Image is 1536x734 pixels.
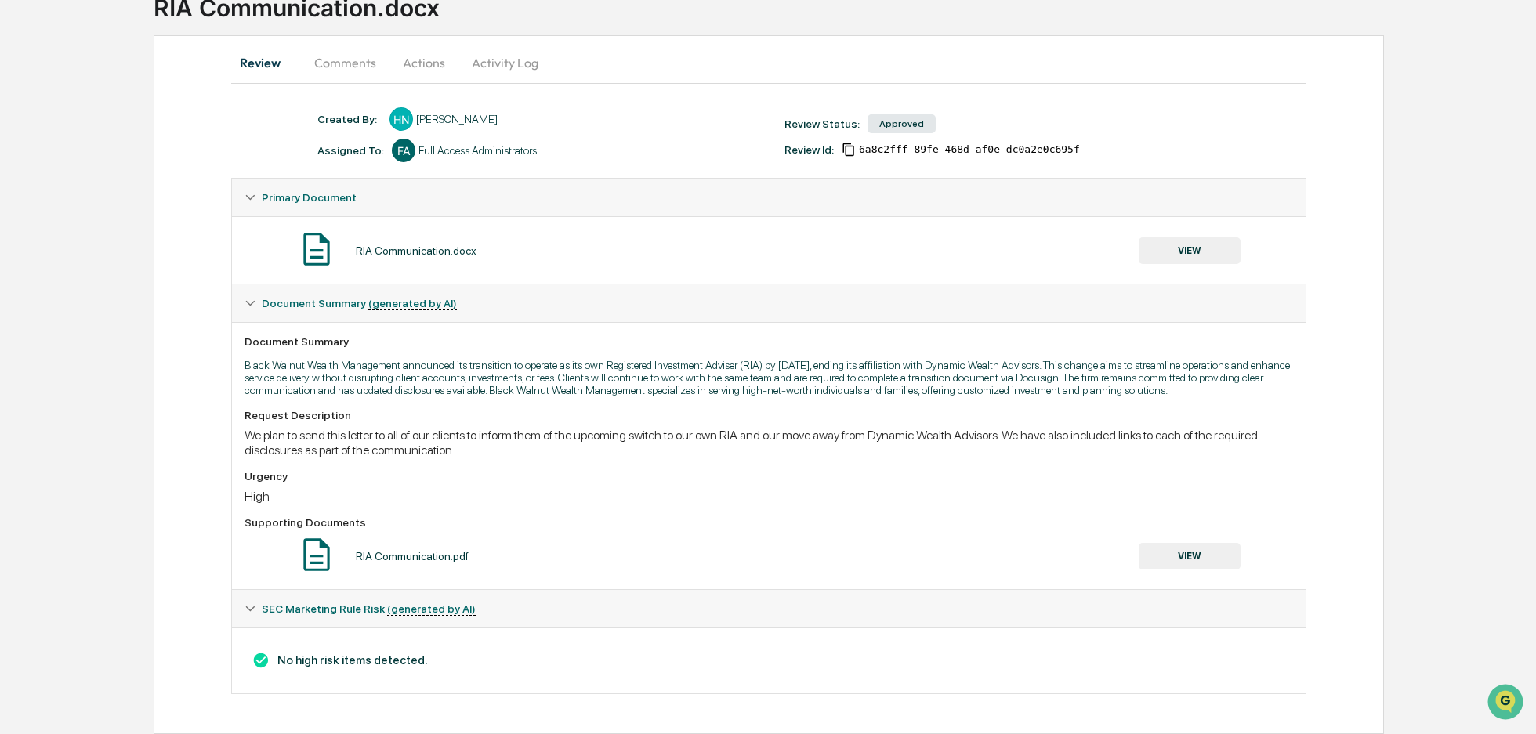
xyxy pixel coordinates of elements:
button: Comments [302,44,389,81]
div: 🖐️ [16,321,28,334]
span: [PERSON_NAME] [49,212,127,225]
button: Review [231,44,302,81]
span: Document Summary [262,297,457,309]
span: Pylon [156,388,190,400]
span: Copy Id [842,143,856,157]
h3: No high risk items detected. [245,652,1293,669]
div: Past conversations [16,173,105,186]
button: See all [243,170,285,189]
span: Preclearance [31,320,101,335]
div: Document Summary (generated by AI) [232,322,1306,589]
div: FA [392,139,415,162]
span: [DATE] [139,212,171,225]
img: 1746055101610-c473b297-6a78-478c-a979-82029cc54cd1 [31,255,44,268]
u: (generated by AI) [387,602,476,616]
div: [PERSON_NAME] [416,113,498,125]
div: RIA Communication.docx [356,244,476,257]
div: Primary Document [232,216,1306,284]
img: Document Icon [297,535,336,574]
div: 🗄️ [114,321,126,334]
img: 1746055101610-c473b297-6a78-478c-a979-82029cc54cd1 [16,119,44,147]
div: Supporting Documents [245,516,1293,529]
div: Review Status: [784,118,860,130]
span: SEC Marketing Rule Risk [262,602,476,615]
span: • [130,212,136,225]
div: Document Summary (generated by AI) [232,627,1306,693]
div: Document Summary [245,335,1293,348]
div: Full Access Administrators [418,144,537,157]
div: We plan to send this letter to all of our clients to inform them of the upcoming switch to our ow... [245,428,1293,457]
p: How can we help? [16,32,285,57]
button: Start new chat [266,124,285,143]
img: Jack Rasmussen [16,197,41,222]
button: VIEW [1139,543,1241,569]
u: (generated by AI) [368,297,457,310]
a: 🖐️Preclearance [9,313,107,342]
div: SEC Marketing Rule Risk (generated by AI) [232,590,1306,627]
div: Start new chat [71,119,257,135]
div: Approved [868,114,936,133]
div: We're available if you need us! [71,135,216,147]
div: secondary tabs example [231,44,1306,81]
span: Data Lookup [31,349,99,365]
span: 6a8c2fff-89fe-468d-af0e-dc0a2e0c695f [859,143,1080,156]
span: [DATE] [139,255,171,267]
img: 8933085812038_c878075ebb4cc5468115_72.jpg [33,119,61,147]
img: Document Icon [297,230,336,269]
span: [PERSON_NAME] [49,255,127,267]
button: VIEW [1139,237,1241,264]
button: Activity Log [459,44,551,81]
div: 🔎 [16,351,28,363]
span: Primary Document [262,191,357,204]
img: 1746055101610-c473b297-6a78-478c-a979-82029cc54cd1 [31,213,44,226]
div: Document Summary (generated by AI) [232,284,1306,322]
a: 🔎Data Lookup [9,343,105,371]
span: Attestations [129,320,194,335]
div: High [245,489,1293,504]
button: Actions [389,44,459,81]
div: Urgency [245,470,1293,483]
div: RIA Communication.pdf [356,550,469,562]
div: HN [389,107,413,131]
img: Jack Rasmussen [16,240,41,265]
div: Assigned To: [317,144,384,157]
div: Primary Document [232,179,1306,216]
div: Created By: ‎ ‎ [317,113,382,125]
iframe: Open customer support [1486,682,1528,725]
div: Request Description [245,409,1293,421]
p: Black Walnut Wealth Management announced its transition to operate as its own Registered Investme... [245,359,1293,396]
span: • [130,255,136,267]
a: Powered byPylon [110,387,190,400]
div: Review Id: [784,143,834,156]
a: 🗄️Attestations [107,313,201,342]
